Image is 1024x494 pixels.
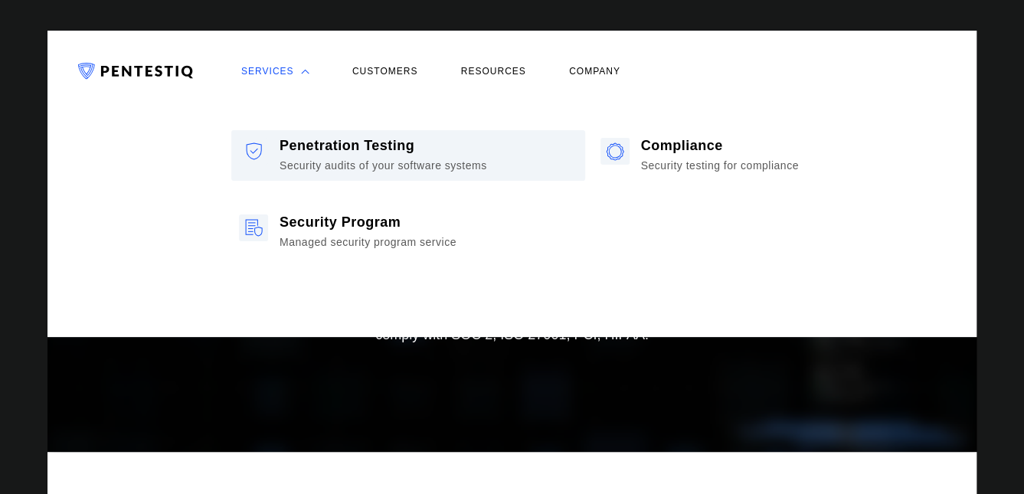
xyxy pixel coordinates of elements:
a: Company [564,61,640,81]
div: Security Program [280,214,456,231]
div: Compliance [641,138,799,154]
div: Penetration Testing [280,138,487,154]
div: Security testing for compliance [641,154,799,173]
div: Managed security program service [280,231,456,250]
a: Services [237,61,313,81]
img: icon [245,219,263,237]
img: icon [606,142,624,161]
a: icon Security Program Managed security program service [231,207,585,257]
a: icon Penetration Testing Security audits of your software systems [231,130,585,181]
a: Resources [456,61,531,81]
a: Customers [348,61,422,81]
img: icon [246,142,262,160]
a: icon Compliance Security testing for compliance [593,130,947,181]
div: Security audits of your software systems [280,154,487,173]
